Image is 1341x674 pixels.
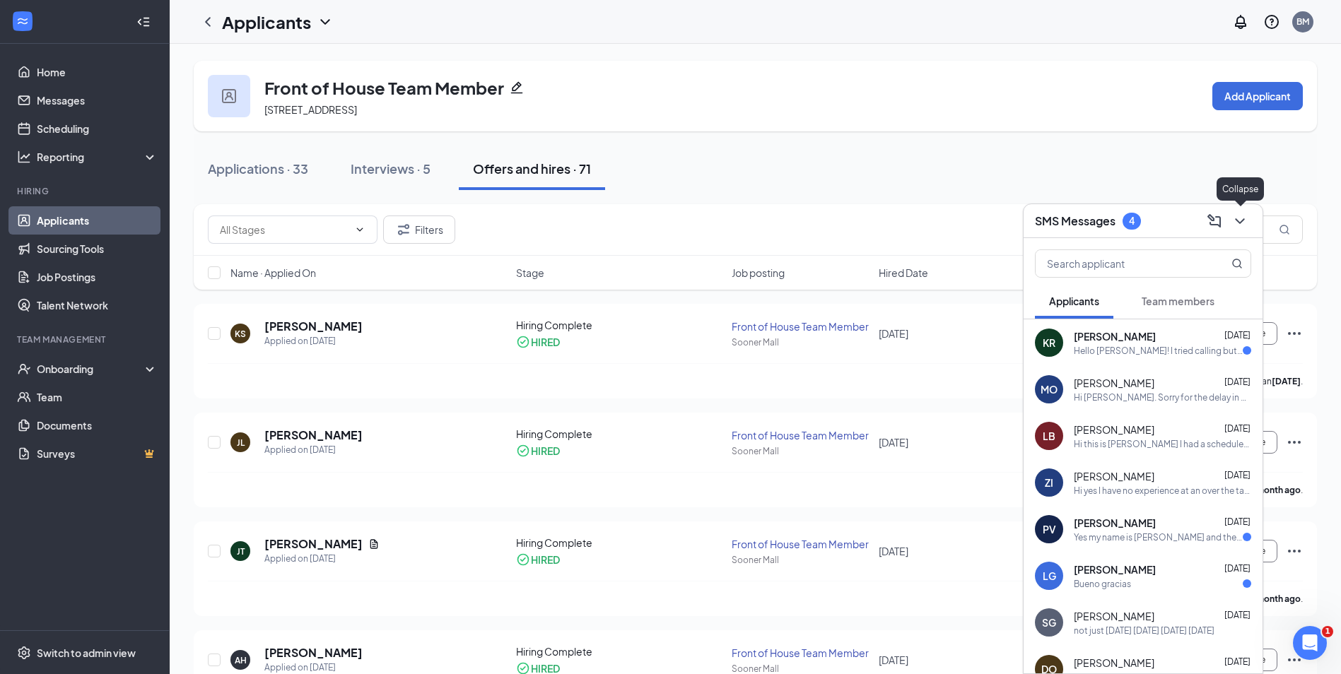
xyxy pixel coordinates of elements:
a: Scheduling [37,114,158,143]
button: Add Applicant [1212,82,1303,110]
div: Hiring Complete [516,644,724,658]
div: Hiring [17,185,155,197]
div: Bueno gracias [1074,578,1131,590]
button: ChevronDown [1229,210,1251,232]
span: [DATE] [879,545,908,557]
span: Job posting [732,266,785,280]
div: Onboarding [37,362,146,376]
svg: CheckmarkCircle [516,552,530,567]
div: Hello [PERSON_NAME]! I tried calling but it's not wanting to go through? [1074,345,1243,357]
svg: Analysis [17,150,31,164]
span: [DATE] [1224,423,1251,434]
div: LB [1043,429,1055,443]
div: not just [DATE] [DATE] [DATE] [DATE] [1074,625,1214,637]
svg: UserCheck [17,362,31,376]
div: Team Management [17,333,155,345]
svg: CheckmarkCircle [516,444,530,458]
span: [DATE] [879,327,908,340]
span: [PERSON_NAME] [1074,656,1154,670]
div: Collapse [1217,177,1264,201]
svg: Ellipses [1286,325,1303,342]
span: Stage [516,266,544,280]
div: Applied on [DATE] [264,443,363,457]
span: Applicants [1049,295,1099,307]
div: Sooner Mall [732,336,870,348]
a: Home [37,58,158,86]
svg: Notifications [1232,13,1249,30]
svg: CheckmarkCircle [516,335,530,349]
a: SurveysCrown [37,439,158,468]
span: [PERSON_NAME] [1074,562,1156,577]
span: Hired Date [879,266,928,280]
span: Name · Applied On [230,266,316,280]
h1: Applicants [222,10,311,34]
svg: Ellipses [1286,651,1303,668]
h5: [PERSON_NAME] [264,645,363,661]
svg: QuestionInfo [1263,13,1280,30]
div: HIRED [531,444,560,458]
div: BM [1296,16,1309,28]
span: [PERSON_NAME] [1074,422,1154,437]
div: SG [1042,615,1056,629]
div: Hi [PERSON_NAME]. Sorry for the delay in getting back to you. We are still considering your appli... [1074,391,1251,403]
span: [PERSON_NAME] [1074,516,1156,530]
div: AH [235,654,247,666]
span: 1 [1322,626,1333,637]
div: Hiring Complete [516,427,724,441]
svg: Collapse [136,15,151,29]
div: Interviews · 5 [351,160,431,177]
b: a month ago [1250,485,1301,495]
h3: Front of House Team Member [264,76,504,100]
span: [DATE] [879,436,908,449]
span: [DATE] [1224,610,1251,620]
div: Applications · 33 [208,160,308,177]
span: [PERSON_NAME] [1074,376,1154,390]
b: a month ago [1250,593,1301,604]
span: [DATE] [1224,470,1251,480]
svg: ChevronDown [354,224,365,235]
svg: Ellipses [1286,434,1303,451]
span: [DATE] [879,654,908,666]
svg: ChevronDown [1231,213,1248,230]
a: Messages [37,86,158,114]
iframe: Intercom live chat [1293,626,1327,660]
div: HIRED [531,552,560,567]
div: Front of House Team Member [732,646,870,660]
span: [PERSON_NAME] [1074,329,1156,343]
div: KR [1043,336,1055,350]
div: Hiring Complete [516,318,724,332]
span: [PERSON_NAME] [1074,609,1154,623]
div: Applied on [DATE] [264,552,380,566]
img: user icon [222,89,236,103]
div: JT [237,545,245,557]
div: Applied on [DATE] [264,334,363,348]
div: KS [235,328,246,340]
svg: MagnifyingGlass [1231,258,1243,269]
div: JL [237,437,245,449]
div: Reporting [37,150,158,164]
svg: ChevronDown [317,13,334,30]
button: Filter Filters [383,215,455,244]
a: ChevronLeft [199,13,216,30]
span: [DATE] [1224,516,1251,527]
span: [DATE] [1224,656,1251,667]
div: Switch to admin view [37,646,136,660]
div: Offers and hires · 71 [473,160,591,177]
input: Search applicant [1036,250,1203,277]
div: Front of House Team Member [732,319,870,333]
div: Front of House Team Member [732,537,870,551]
div: Yes my name is [PERSON_NAME] and the link I was sent to answer [PERSON_NAME] questions has expired [1074,531,1243,543]
button: ComposeMessage [1203,210,1226,232]
svg: ComposeMessage [1206,213,1223,230]
svg: Ellipses [1286,543,1303,560]
span: [DATE] [1224,377,1251,387]
a: Sourcing Tools [37,235,158,263]
svg: Pencil [510,81,524,95]
span: [DATE] [1224,563,1251,574]
a: Team [37,383,158,411]
div: Sooner Mall [732,445,870,457]
div: LG [1043,569,1056,583]
h5: [PERSON_NAME] [264,536,363,552]
a: Talent Network [37,291,158,319]
h3: SMS Messages [1035,213,1115,229]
